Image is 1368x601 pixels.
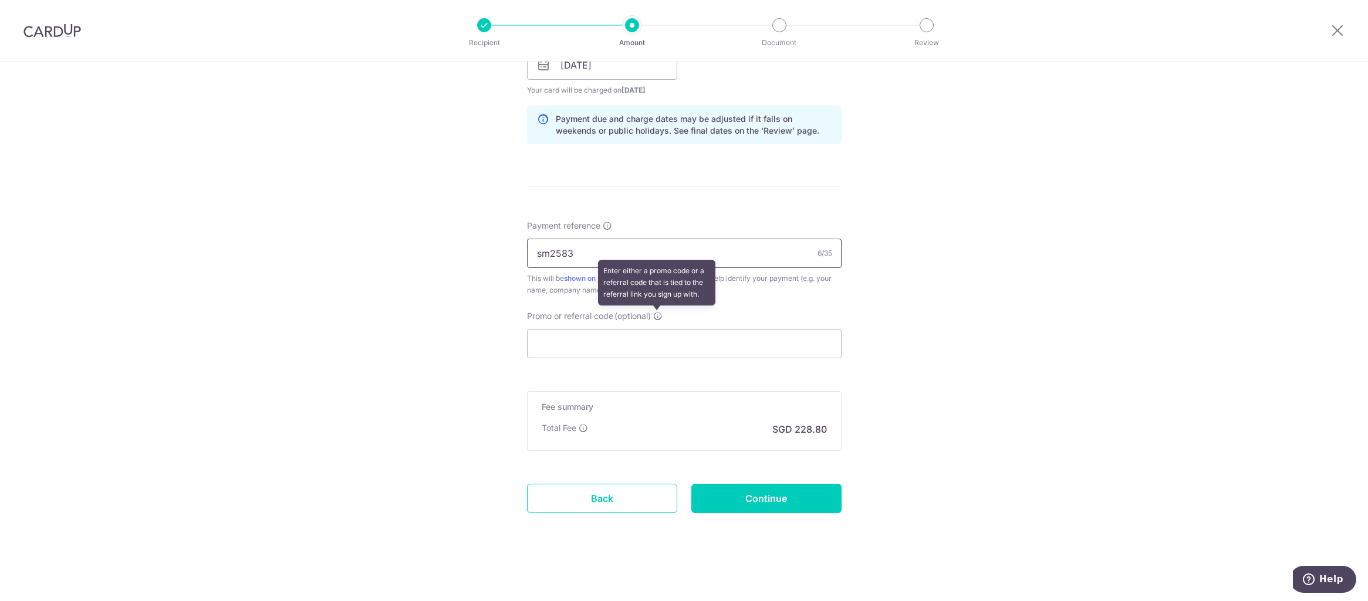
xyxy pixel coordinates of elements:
input: Continue [691,484,842,513]
div: 6/35 [818,247,832,259]
iframe: Opens a widget where you can find more information [1293,566,1356,595]
div: This will be to help identify your payment (e.g. your name, company name, invoice number). [527,273,842,296]
p: SGD 228.80 [772,422,827,436]
p: Amount [589,37,675,49]
p: Review [883,37,970,49]
img: CardUp [23,23,81,38]
p: Recipient [441,37,528,49]
a: shown on your recipient’s bank statement [564,274,702,283]
p: Document [736,37,823,49]
input: DD / MM / YYYY [527,50,677,80]
p: Total Fee [542,422,576,434]
p: Payment due and charge dates may be adjusted if it falls on weekends or public holidays. See fina... [556,113,832,137]
h5: Fee summary [542,401,827,413]
span: Your card will be charged on [527,84,677,96]
span: Payment reference [527,220,600,232]
span: Promo or referral code [527,310,613,322]
span: [DATE] [621,86,646,94]
a: Back [527,484,677,513]
div: Enter either a promo code or a referral code that is tied to the referral link you sign up with. [598,260,715,305]
span: (optional) [614,310,651,322]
